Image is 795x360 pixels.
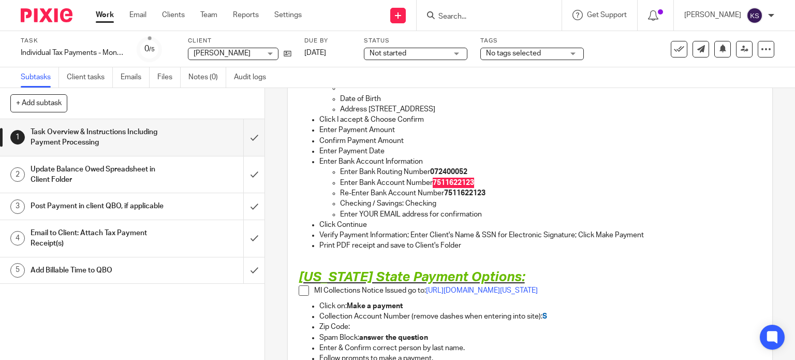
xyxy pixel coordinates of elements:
[486,50,541,57] span: No tags selected
[340,104,762,114] p: Address [STREET_ADDRESS]
[319,301,762,311] p: Click on:
[299,270,525,284] span: [US_STATE] State Payment Options:
[319,343,762,353] p: Enter & Confirm correct person by last name.
[96,10,114,20] a: Work
[21,67,59,88] a: Subtasks
[684,10,741,20] p: [PERSON_NAME]
[21,48,124,58] div: Individual Tax Payments - Monthly Installments
[433,179,474,186] strong: 7511622123
[319,146,762,156] p: Enter Payment Date
[364,37,467,45] label: Status
[340,178,762,188] p: Enter Bank Account Number
[319,311,762,322] p: Collection Account Number (remove dashes when entering into site):
[340,94,762,104] p: Date of Birth
[340,167,762,177] p: Enter Bank Routing Number
[480,37,584,45] label: Tags
[121,67,150,88] a: Emails
[319,136,762,146] p: Confirm Payment Amount
[67,67,113,88] a: Client tasks
[304,37,351,45] label: Due by
[31,263,166,278] h1: Add Billable Time to QBO
[188,67,226,88] a: Notes (0)
[340,188,762,198] p: Re-Enter Bank Account Number
[233,10,259,20] a: Reports
[188,37,291,45] label: Client
[194,50,251,57] span: [PERSON_NAME]
[31,162,166,188] h1: Update Balance Owed Spreadsheet in Client Folder
[10,94,67,112] button: + Add subtask
[157,67,181,88] a: Files
[234,67,274,88] a: Audit logs
[319,230,762,240] p: Verify Payment Information; Enter Client's Name & SSN for Electronic Signature; Click Make Payment
[10,263,25,278] div: 5
[437,12,531,22] input: Search
[746,7,763,24] img: svg%3E
[319,333,762,343] p: Spam Block:
[340,209,762,220] p: Enter YOUR EMAIL address for confirmation
[21,37,124,45] label: Task
[10,167,25,182] div: 2
[430,168,467,176] strong: 072400052
[542,313,547,320] span: S
[340,198,762,209] p: Checking / Savings: Checking
[21,8,72,22] img: Pixie
[319,240,762,251] p: Print PDF receipt and save to Client's Folder
[359,334,428,341] strong: answer the question
[144,43,155,55] div: 0
[149,47,155,52] small: /5
[319,125,762,135] p: Enter Payment Amount
[444,190,485,197] strong: 7511622123
[162,10,185,20] a: Clients
[10,199,25,214] div: 3
[319,322,762,332] p: Zip Code:
[370,50,406,57] span: Not started
[319,156,762,167] p: Enter Bank Account Information
[31,198,166,214] h1: Post Payment in client QBO, if applicable
[129,10,146,20] a: Email
[347,303,403,310] strong: Make a payment
[31,225,166,252] h1: Email to Client: Attach Tax Payment Receipt(s)
[314,285,762,296] p: MI Collections Notice Issued go to:
[10,231,25,246] div: 4
[274,10,302,20] a: Settings
[587,11,627,19] span: Get Support
[200,10,217,20] a: Team
[426,287,538,294] a: [URL][DOMAIN_NAME][US_STATE]
[319,220,762,230] p: Click Continue
[319,114,762,125] p: Click I accept & Choose Confirm
[10,130,25,145] div: 1
[31,124,166,151] h1: Task Overview & Instructions Including Payment Processing
[304,49,326,56] span: [DATE]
